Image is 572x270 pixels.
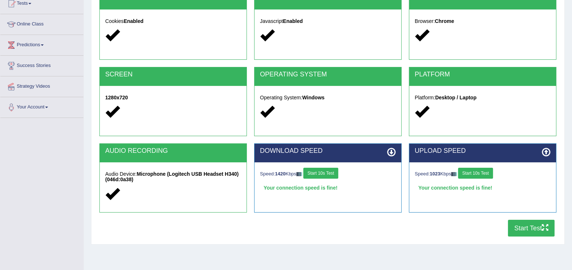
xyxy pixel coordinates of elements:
[105,171,241,183] h5: Audio Device:
[0,97,83,115] a: Your Account
[435,18,454,24] strong: Chrome
[105,171,238,182] strong: Microphone (Logitech USB Headset H340) (046d:0a38)
[0,56,83,74] a: Success Stories
[435,95,477,100] strong: Desktop / Laptop
[296,172,302,176] img: ajax-loader-fb-connection.gif
[0,76,83,95] a: Strategy Videos
[302,95,324,100] strong: Windows
[260,19,396,24] h5: Javascript
[275,171,285,176] strong: 1420
[0,35,83,53] a: Predictions
[303,168,338,179] button: Start 10s Test
[124,18,143,24] strong: Enabled
[415,168,551,180] div: Speed: Kbps
[415,71,551,78] h2: PLATFORM
[415,95,551,100] h5: Platform:
[451,172,457,176] img: ajax-loader-fb-connection.gif
[105,19,241,24] h5: Cookies
[260,168,396,180] div: Speed: Kbps
[508,220,555,237] button: Start Test
[458,168,493,179] button: Start 10s Test
[430,171,440,176] strong: 1023
[283,18,303,24] strong: Enabled
[260,147,396,155] h2: DOWNLOAD SPEED
[0,14,83,32] a: Online Class
[415,182,551,193] div: Your connection speed is fine!
[260,95,396,100] h5: Operating System:
[260,71,396,78] h2: OPERATING SYSTEM
[105,147,241,155] h2: AUDIO RECORDING
[415,147,551,155] h2: UPLOAD SPEED
[415,19,551,24] h5: Browser:
[260,182,396,193] div: Your connection speed is fine!
[105,95,128,100] strong: 1280x720
[105,71,241,78] h2: SCREEN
